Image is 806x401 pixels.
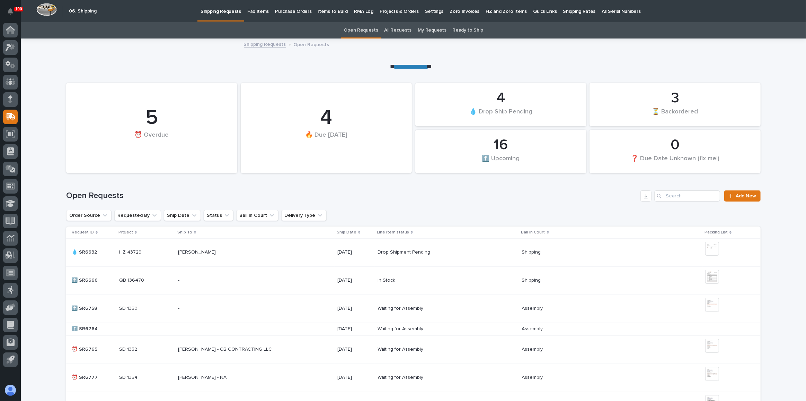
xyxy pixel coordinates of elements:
p: [DATE] [337,326,372,332]
div: 16 [427,136,575,154]
button: Ship Date [164,210,201,221]
p: Waiting for Assembly [378,345,425,352]
p: Assembly [522,304,544,312]
p: ⬆️ SR6666 [72,276,99,283]
button: users-avatar [3,383,18,398]
div: ❓ Due Date Unknown (fix me!) [601,154,749,169]
p: Shipping [522,276,542,283]
p: [PERSON_NAME] - CB CONTRACTING LLC [178,345,273,352]
p: Assembly [522,373,544,381]
a: Ready to Ship [452,22,483,39]
button: Requested By [114,210,161,221]
a: All Requests [384,22,411,39]
p: ⏰ SR6777 [72,373,99,381]
p: Waiting for Assembly [378,304,425,312]
p: [DATE] [337,278,372,283]
div: ⬆️ Upcoming [427,154,575,169]
a: Open Requests [344,22,378,39]
div: 4 [427,89,575,107]
p: Shipping [522,248,542,255]
p: Waiting for Assembly [378,325,425,332]
div: 💧 Drop Ship Pending [427,108,575,122]
button: Ball in Court [236,210,278,221]
p: QB 136470 [119,276,145,283]
button: Notifications [3,4,18,19]
p: Assembly [522,325,544,332]
p: SD 1350 [119,304,139,312]
p: - [178,325,181,332]
p: Packing List [705,229,728,236]
p: [DATE] [337,375,372,381]
div: ⏰ Overdue [78,131,225,153]
img: Workspace Logo [36,3,57,16]
p: HZ 43729 [119,248,143,255]
p: 💧 SR6632 [72,248,98,255]
p: 100 [15,7,22,11]
p: Waiting for Assembly [378,373,425,381]
p: - [178,304,181,312]
input: Search [654,190,720,202]
tr: ⏰ SR6765⏰ SR6765 SD 1352SD 1352 [PERSON_NAME] - CB CONTRACTING LLC[PERSON_NAME] - CB CONTRACTING ... [66,335,761,364]
tr: ⬆️ SR6666⬆️ SR6666 QB 136470QB 136470 -- [DATE]In StockIn Stock ShippingShipping [66,266,761,295]
p: Assembly [522,345,544,352]
p: ⬆️ SR6758 [72,304,99,312]
div: 5 [78,105,225,130]
a: Add New [724,190,761,202]
p: - [705,326,750,332]
tr: ⏰ SR6777⏰ SR6777 SD 1354SD 1354 [PERSON_NAME] - NA[PERSON_NAME] - NA [DATE]Waiting for AssemblyWa... [66,364,761,392]
div: 3 [601,89,749,107]
tr: 💧 SR6632💧 SR6632 HZ 43729HZ 43729 [PERSON_NAME][PERSON_NAME] [DATE]Drop Shipment PendingDrop Ship... [66,238,761,266]
div: Notifications100 [9,8,18,19]
p: Ball in Court [521,229,545,236]
p: Line item status [377,229,409,236]
p: Request ID [72,229,94,236]
div: 🔥 Due [DATE] [253,131,400,153]
p: Drop Shipment Pending [378,248,432,255]
p: Open Requests [294,40,329,48]
a: Shipping Requests [244,40,286,48]
div: 0 [601,136,749,154]
p: ⏰ SR6765 [72,345,99,352]
div: 4 [253,105,400,130]
p: Ship Date [337,229,356,236]
p: - [119,325,122,332]
p: Project [118,229,133,236]
p: SD 1354 [119,373,139,381]
tr: ⬆️ SR6758⬆️ SR6758 SD 1350SD 1350 -- [DATE]Waiting for AssemblyWaiting for Assembly AssemblyAssembly [66,295,761,323]
p: [DATE] [337,306,372,312]
p: In Stock [378,276,397,283]
tr: ⬆️ SR6764⬆️ SR6764 -- -- [DATE]Waiting for AssemblyWaiting for Assembly AssemblyAssembly - [66,323,761,335]
button: Order Source [66,210,112,221]
button: Status [204,210,233,221]
p: SD 1352 [119,345,139,352]
span: Add New [736,194,756,198]
p: ⬆️ SR6764 [72,325,99,332]
button: Delivery Type [281,210,327,221]
p: [DATE] [337,347,372,352]
p: [PERSON_NAME] [178,248,217,255]
p: Ship To [177,229,192,236]
p: - [178,276,181,283]
p: [PERSON_NAME] - NA [178,373,228,381]
a: My Requests [418,22,446,39]
h1: Open Requests [66,191,638,201]
h2: 06. Shipping [69,8,97,14]
div: ⏳ Backordered [601,108,749,122]
p: [DATE] [337,249,372,255]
